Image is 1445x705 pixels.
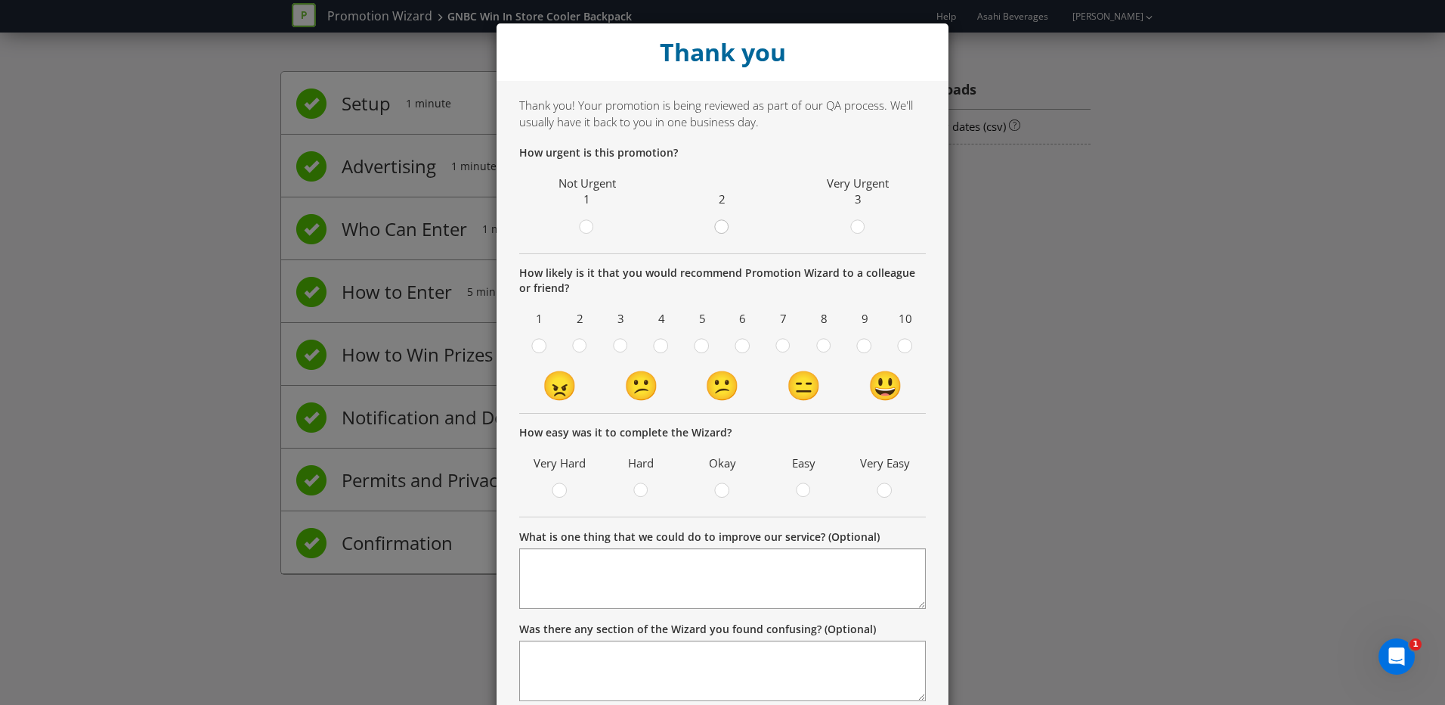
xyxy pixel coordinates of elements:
span: 6 [726,307,760,331]
td: 😕 [682,365,763,405]
p: How likely is it that you would recommend Promotion Wizard to a colleague or friend? [519,266,926,296]
span: 2 [719,191,726,207]
strong: Thank you [660,36,786,68]
label: What is one thing that we could do to improve our service? (Optional) [519,530,880,545]
span: 3 [855,191,862,207]
span: 3 [605,307,638,331]
span: 10 [889,307,922,331]
span: 9 [848,307,881,331]
span: 2 [564,307,597,331]
span: 1 [583,191,590,207]
span: Easy [771,452,837,475]
span: Very Easy [852,452,918,475]
span: Not Urgent [559,175,616,191]
div: Close [497,23,948,81]
span: Very Urgent [827,175,889,191]
span: 4 [645,307,678,331]
span: Very Hard [527,452,593,475]
td: 😠 [519,365,601,405]
span: 5 [685,307,719,331]
p: How urgent is this promotion? [519,145,926,160]
span: 7 [767,307,800,331]
span: Hard [608,452,675,475]
span: 1 [523,307,556,331]
span: 8 [808,307,841,331]
td: 😕 [601,365,682,405]
span: Thank you! Your promotion is being reviewed as part of our QA process. We'll usually have it back... [519,98,913,129]
td: 😃 [844,365,926,405]
label: Was there any section of the Wizard you found confusing? (Optional) [519,622,876,637]
td: 😑 [763,365,845,405]
p: How easy was it to complete the Wizard? [519,425,926,440]
span: Okay [689,452,756,475]
iframe: Intercom live chat [1378,638,1415,675]
span: 1 [1409,638,1422,651]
